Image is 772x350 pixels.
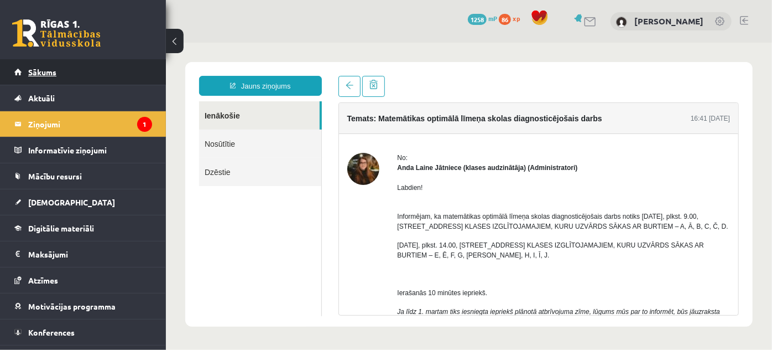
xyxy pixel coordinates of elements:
div: 16:41 [DATE] [525,71,564,81]
span: Digitālie materiāli [28,223,94,233]
span: Atzīmes [28,275,58,285]
span: Sākums [28,67,56,77]
span: Konferences [28,327,75,337]
span: Mācību resursi [28,171,82,181]
a: Konferences [14,320,152,345]
span: xp [513,14,520,23]
span: Aktuāli [28,93,55,103]
img: Marina Galanceva [616,17,627,28]
span: Informējam, ka matemātikas optimālā līmeņa skolas diagnosticējošais darbs notiks [DATE], plkst. 9... [232,170,562,188]
a: Motivācijas programma [14,294,152,319]
a: Aktuāli [14,85,152,111]
a: Jauns ziņojums [33,33,156,53]
a: 1258 mP [468,14,497,23]
span: Ierašanās 10 minūtes iepriekš. [232,246,322,254]
span: 1258 [468,14,487,25]
a: Rīgas 1. Tālmācības vidusskola [12,19,101,47]
i: 1 [137,117,152,132]
a: Dzēstie [33,115,155,143]
a: Atzīmes [14,267,152,293]
i: Ja līdz 1. martam tiks iesniegta iepriekš plānotā atbrīvojuma zīme, lūgums mūs par to informēt, b... [232,265,555,283]
a: Sākums [14,59,152,85]
a: [PERSON_NAME] [634,16,703,27]
a: Nosūtītie [33,87,155,115]
legend: Informatīvie ziņojumi [28,137,152,163]
a: Mācību resursi [14,163,152,189]
a: [DEMOGRAPHIC_DATA] [14,189,152,215]
span: mP [488,14,497,23]
a: Ienākošie [33,59,154,87]
h4: Temats: Matemātikas optimālā līmeņa skolas diagnosticējošais darbs [181,71,436,80]
a: Ziņojumi1 [14,111,152,137]
span: Labdien! [232,141,257,149]
span: [DEMOGRAPHIC_DATA] [28,197,115,207]
a: 86 xp [499,14,525,23]
legend: Maksājumi [28,241,152,267]
strong: Anda Laine Jātniece (klases audzinātāja) (Administratori) [232,121,412,129]
a: Maksājumi [14,241,152,267]
span: 86 [499,14,511,25]
a: Digitālie materiāli [14,215,152,241]
img: Anda Laine Jātniece (klases audzinātāja) [181,110,213,142]
div: No: [232,110,565,120]
span: Motivācijas programma [28,301,116,311]
span: [DATE], plkst. 14.00, [STREET_ADDRESS] KLASES IZGLĪTOJAMAJIEM, KURU UZVĀRDS SĀKAS AR BURTIEM – E,... [232,199,538,217]
legend: Ziņojumi [28,111,152,137]
a: Informatīvie ziņojumi [14,137,152,163]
